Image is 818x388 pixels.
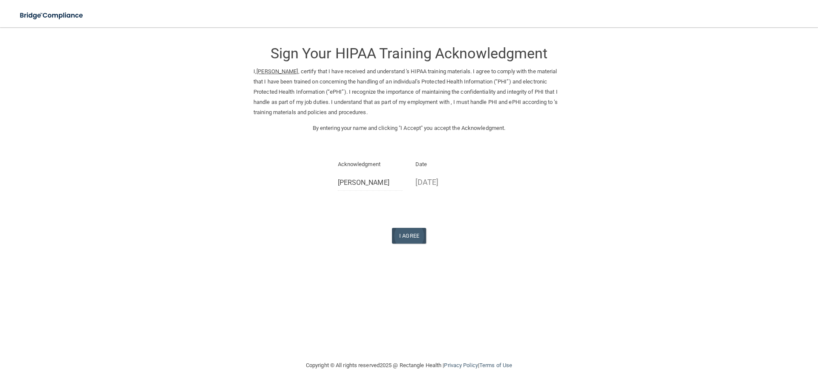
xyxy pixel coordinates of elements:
img: bridge_compliance_login_screen.278c3ca4.svg [13,7,91,24]
input: Full Name [338,175,403,191]
h3: Sign Your HIPAA Training Acknowledgment [253,46,565,61]
p: Acknowledgment [338,159,403,170]
a: Terms of Use [479,362,512,368]
iframe: Drift Widget Chat Controller [671,328,808,362]
div: Copyright © All rights reserved 2025 @ Rectangle Health | | [253,352,565,379]
ins: [PERSON_NAME] [256,68,298,75]
p: [DATE] [415,175,481,189]
p: I, , certify that I have received and understand 's HIPAA training materials. I agree to comply w... [253,66,565,118]
a: Privacy Policy [444,362,478,368]
p: Date [415,159,481,170]
p: By entering your name and clicking "I Accept" you accept the Acknowledgment. [253,123,565,133]
button: I Agree [392,228,426,244]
